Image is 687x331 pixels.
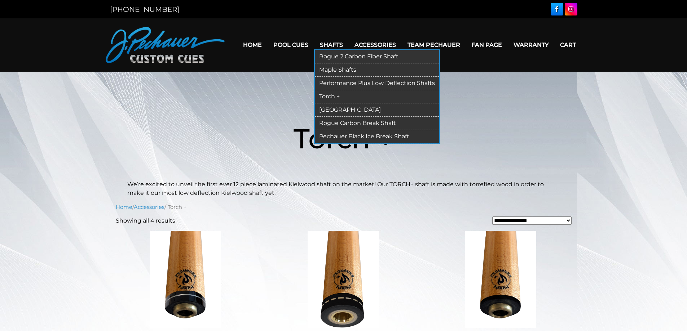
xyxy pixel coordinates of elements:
[315,103,439,117] a: [GEOGRAPHIC_DATA]
[314,36,349,54] a: Shafts
[315,77,439,90] a: Performance Plus Low Deflection Shafts
[127,180,560,197] p: We’re excited to unveil the first ever 12 piece laminated Kielwood shaft on the market! Our TORCH...
[466,36,508,54] a: Fan Page
[315,50,439,63] a: Rogue 2 Carbon Fiber Shaft
[315,63,439,77] a: Maple Shafts
[349,36,402,54] a: Accessories
[492,216,572,225] select: Shop order
[116,216,175,225] p: Showing all 4 results
[268,36,314,54] a: Pool Cues
[273,231,413,328] img: Torch+ 12.75mm .850 (Flat faced/Prior to 2025)
[315,130,439,143] a: Pechauer Black Ice Break Shaft
[294,122,393,155] span: Torch +
[402,36,466,54] a: Team Pechauer
[508,36,554,54] a: Warranty
[315,90,439,103] a: Torch +
[134,204,164,210] a: Accessories
[116,203,572,211] nav: Breadcrumb
[106,27,225,63] img: Pechauer Custom Cues
[116,231,256,328] img: Torch+ 12.75mm .850 Joint (Pro Series Single Ring)
[315,117,439,130] a: Rogue Carbon Break Shaft
[554,36,582,54] a: Cart
[237,36,268,54] a: Home
[431,231,571,328] img: Torch+ 12.75mm .850 Joint [Piloted thin black (Pro Series & JP Series 2025)]
[116,204,132,210] a: Home
[110,5,179,14] a: [PHONE_NUMBER]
